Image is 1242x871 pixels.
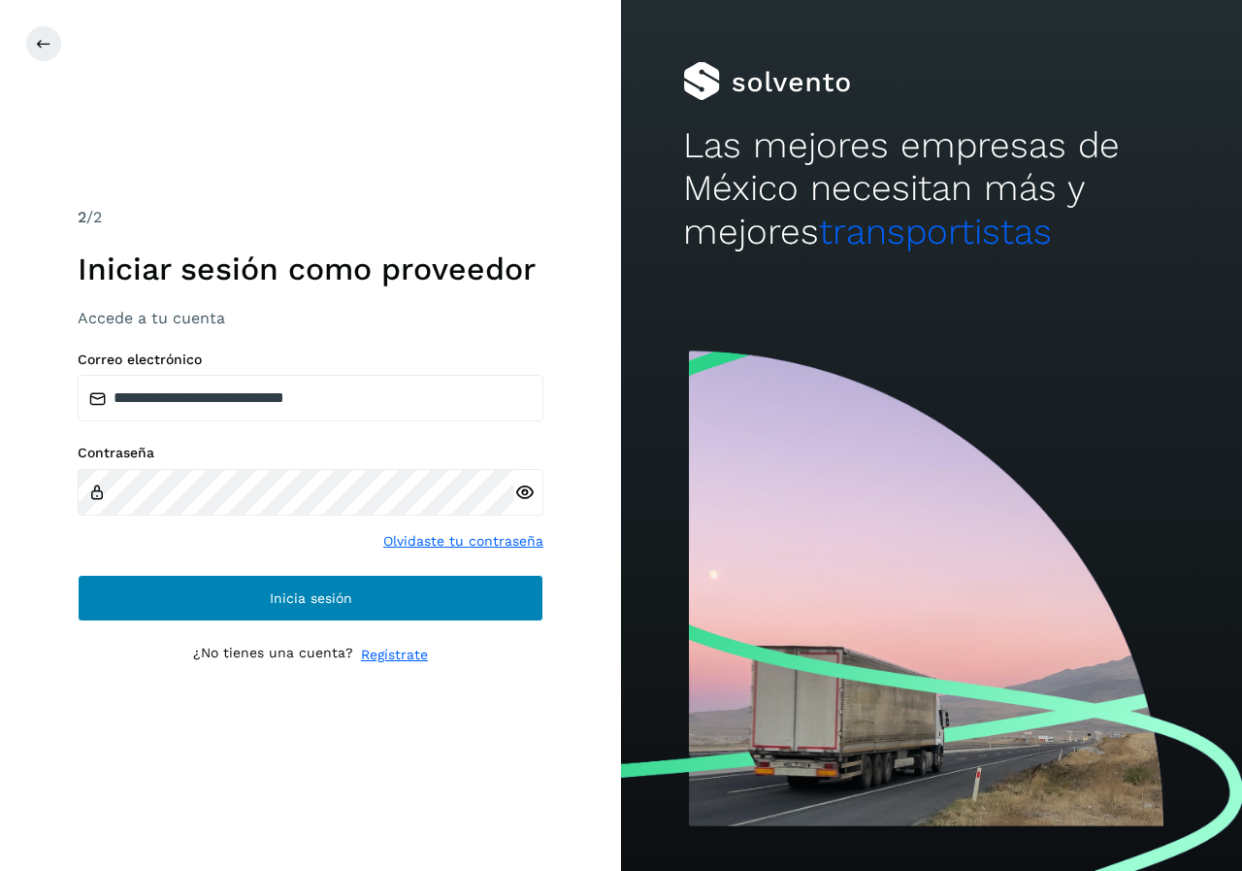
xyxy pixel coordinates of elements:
[78,251,543,287] h1: Iniciar sesión como proveedor
[78,206,543,229] div: /2
[683,124,1180,253] h2: Las mejores empresas de México necesitan más y mejores
[270,591,352,605] span: Inicia sesión
[78,309,543,327] h3: Accede a tu cuenta
[78,352,543,368] label: Correo electrónico
[78,208,86,226] span: 2
[78,445,543,461] label: Contraseña
[78,575,543,621] button: Inicia sesión
[383,531,543,552] a: Olvidaste tu contraseña
[361,645,428,665] a: Regístrate
[819,211,1052,252] span: transportistas
[193,645,353,665] p: ¿No tienes una cuenta?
